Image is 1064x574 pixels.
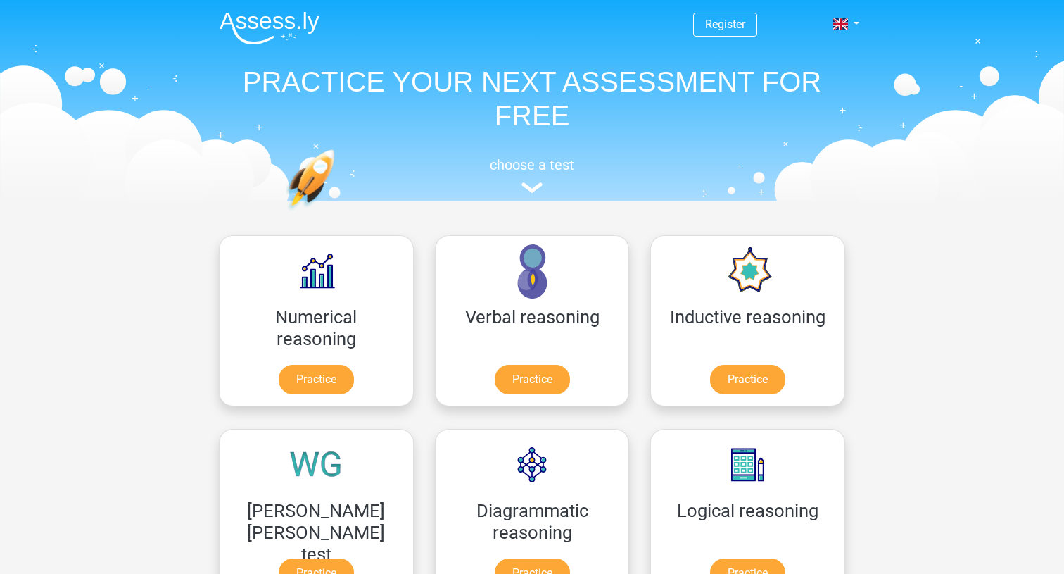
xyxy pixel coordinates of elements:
[279,365,354,394] a: Practice
[208,156,856,173] h5: choose a test
[286,149,389,277] img: practice
[495,365,570,394] a: Practice
[208,156,856,194] a: choose a test
[208,65,856,132] h1: PRACTICE YOUR NEXT ASSESSMENT FOR FREE
[705,18,745,31] a: Register
[710,365,785,394] a: Practice
[521,182,543,193] img: assessment
[220,11,319,44] img: Assessly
